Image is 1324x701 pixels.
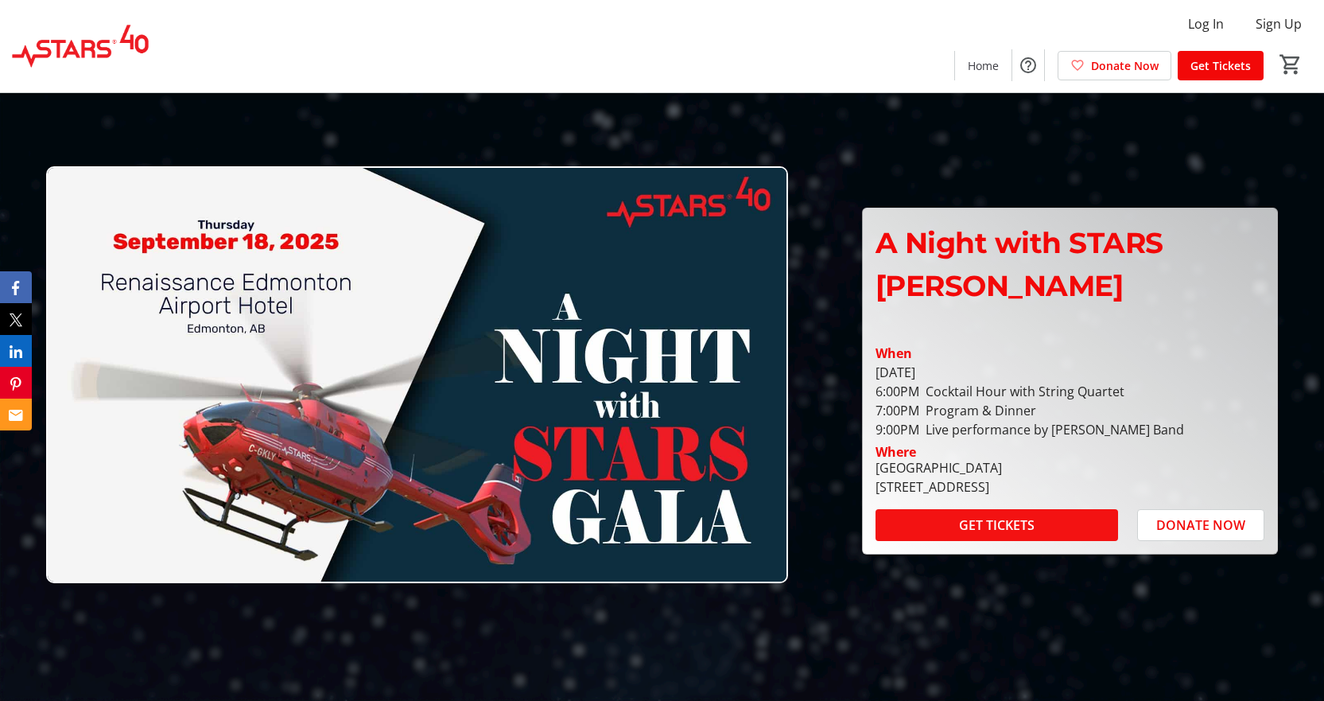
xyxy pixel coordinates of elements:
span: Home [968,57,999,74]
button: Sign Up [1243,11,1314,37]
span: Get Tickets [1190,57,1251,74]
a: Home [955,51,1011,80]
a: Donate Now [1058,51,1171,80]
img: Campaign CTA Media Photo [46,166,788,584]
div: [GEOGRAPHIC_DATA] [876,458,1002,477]
button: GET TICKETS [876,509,1118,541]
div: Where [876,446,916,458]
div: [DATE] 6:00PM Cocktail Hour with String Quartet 7:00PM Program & Dinner 9:00PM Live performance b... [876,363,1264,439]
span: Sign Up [1256,14,1302,33]
button: Log In [1175,11,1237,37]
div: When [876,344,912,363]
div: [STREET_ADDRESS] [876,477,1002,497]
span: A Night with STARS [PERSON_NAME] [876,225,1163,303]
span: DONATE NOW [1156,516,1245,535]
img: STARS's Logo [10,6,151,86]
span: Donate Now [1091,57,1159,74]
span: Log In [1188,14,1224,33]
a: Get Tickets [1178,51,1264,80]
button: Cart [1276,50,1305,79]
button: Help [1012,49,1044,81]
span: GET TICKETS [959,516,1035,535]
button: DONATE NOW [1137,509,1264,541]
